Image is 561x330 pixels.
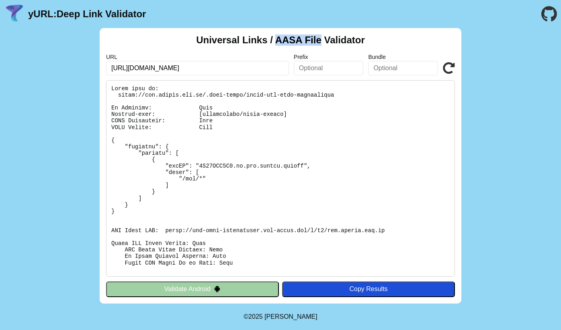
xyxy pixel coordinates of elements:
button: Validate Android [106,281,279,297]
a: Michael Ibragimchayev's Personal Site [264,313,317,320]
a: yURL:Deep Link Validator [28,8,146,20]
button: Copy Results [282,281,455,297]
input: Optional [368,61,438,75]
label: URL [106,54,289,60]
img: droidIcon.svg [214,285,221,292]
pre: Lorem ipsu do: sitam://con.adipis.eli.se/.doei-tempo/incid-utl-etdo-magnaaliqua En Adminimv: Quis... [106,80,455,277]
h2: Universal Links / AASA File Validator [196,34,365,46]
span: 2025 [248,313,263,320]
label: Bundle [368,54,438,60]
img: yURL Logo [4,4,25,24]
label: Prefix [294,54,364,60]
div: Copy Results [286,285,451,293]
input: Required [106,61,289,75]
footer: © [244,304,317,330]
input: Optional [294,61,364,75]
